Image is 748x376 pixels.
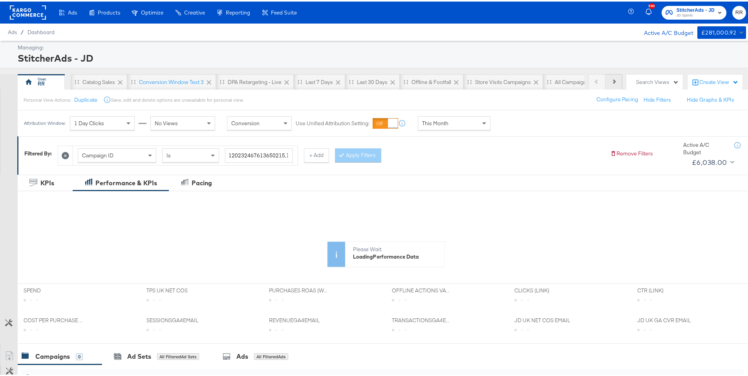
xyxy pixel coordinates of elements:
[231,118,260,125] span: Conversion
[38,78,45,86] div: RR
[27,27,55,34] a: Dashboard
[225,147,293,161] input: Enter a search term
[220,78,224,82] div: Drag to reorder tab
[467,78,472,82] div: Drag to reorder tab
[254,352,288,359] div: All Filtered Ads
[228,77,282,84] div: DPA Retargeting - Live
[40,177,54,186] div: KPIs
[141,8,163,14] span: Optimize
[296,118,369,126] label: Use Unified Attribution Setting:
[298,78,302,82] div: Drag to reorder tab
[644,95,671,102] button: Hide Filters
[555,77,589,84] div: All Campaigns
[610,148,653,156] button: Remove Filters
[649,2,655,7] div: 380
[166,150,171,157] span: Is
[18,50,744,63] div: StitcherAds - JD
[644,4,658,19] button: 380
[683,140,726,154] div: Active A/C Budget
[35,350,70,360] div: Campaigns
[75,78,79,82] div: Drag to reorder tab
[677,5,715,13] span: StitcherAds - JD
[687,95,734,102] button: Hide Graphs & KPIs
[157,352,199,359] div: All Filtered Ad Sets
[591,91,644,105] button: Configure Pacing
[24,148,52,156] div: Filtered By:
[95,177,157,186] div: Performance & KPIs
[697,25,746,37] button: £281,000.92
[8,27,17,34] span: Ads
[236,350,248,360] div: Ads
[305,77,333,84] div: last 7 days
[68,8,77,14] span: Ads
[357,77,388,84] div: Last 30 days
[349,78,353,82] div: Drag to reorder tab
[732,4,746,18] button: RR
[404,78,408,82] div: Drag to reorder tab
[24,119,66,124] div: Attribution Window:
[76,352,83,359] div: 0
[662,4,726,18] button: StitcherAds - JDJD Sports
[411,77,451,84] div: Offline & Footfall
[98,8,120,14] span: Products
[226,8,250,14] span: Reporting
[24,95,71,102] div: Personal View Actions:
[735,7,743,16] span: RR
[636,25,693,37] div: Active A/C Budget
[701,26,736,36] div: £281,000.92
[689,155,736,167] button: £6,038.00
[475,77,531,84] div: Store Visits campaigns
[18,42,744,50] div: Managing:
[304,147,329,161] button: + Add
[82,150,113,157] span: Campaign ID
[82,77,115,84] div: Catalog Sales
[139,77,204,84] div: Conversion window Test 3
[17,27,27,34] span: /
[131,78,135,82] div: Drag to reorder tab
[547,78,551,82] div: Drag to reorder tab
[74,118,104,125] span: 1 Day Clicks
[422,118,448,125] span: This Month
[192,177,212,186] div: Pacing
[677,11,715,17] span: JD Sports
[74,95,97,102] button: Duplicate
[127,350,151,360] div: Ad Sets
[155,118,178,125] span: No Views
[692,155,727,167] div: £6,038.00
[184,8,205,14] span: Creative
[699,77,739,85] div: Create View
[636,77,679,84] div: Search Views
[111,95,243,102] div: Save, edit and delete options are unavailable for personal view.
[271,8,297,14] span: Feed Suite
